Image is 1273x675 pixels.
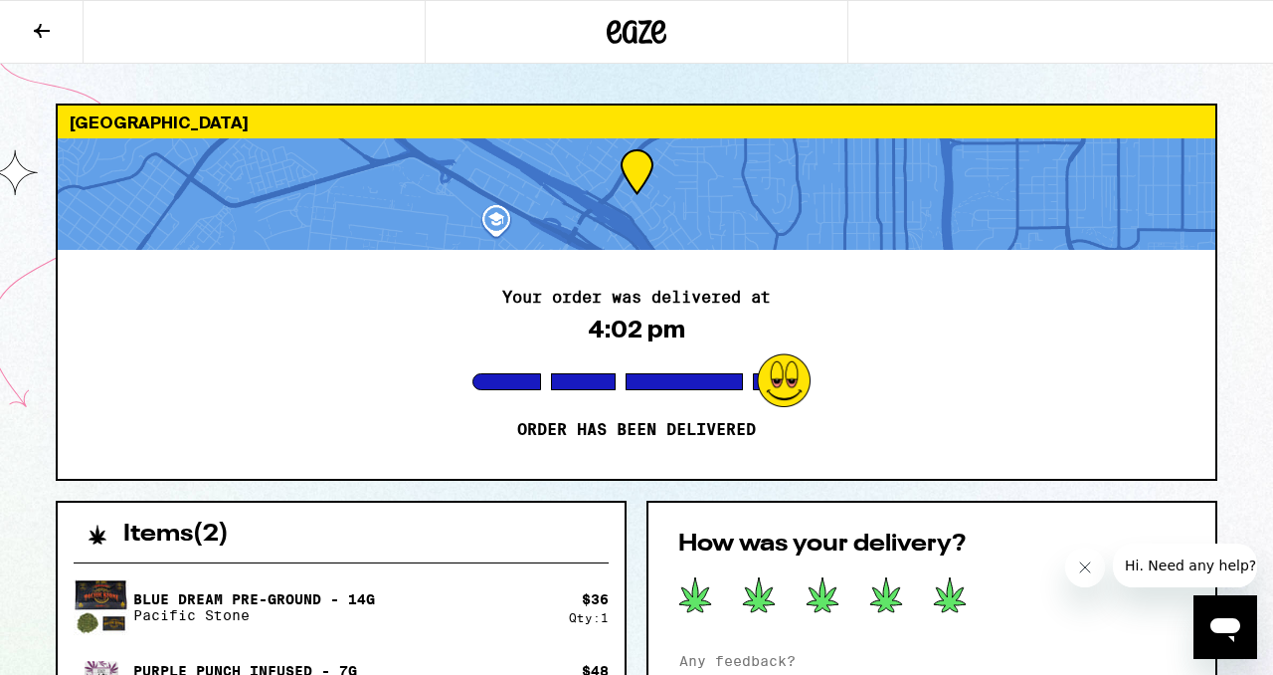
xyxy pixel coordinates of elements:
h2: Items ( 2 ) [123,523,229,547]
div: $ 36 [582,591,609,607]
iframe: Close message [1065,548,1105,587]
img: Blue Dream Pre-Ground - 14g [74,579,129,635]
iframe: Button to launch messaging window [1193,595,1257,659]
div: Qty: 1 [569,611,609,624]
h2: How was your delivery? [678,533,1185,557]
div: 4:02 pm [588,316,685,343]
p: Order has been delivered [517,420,756,440]
iframe: Message from company [1113,544,1257,587]
h2: Your order was delivered at [502,290,771,306]
div: [GEOGRAPHIC_DATA] [58,106,1215,138]
p: Pacific Stone [133,607,375,623]
p: Blue Dream Pre-Ground - 14g [133,591,375,607]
